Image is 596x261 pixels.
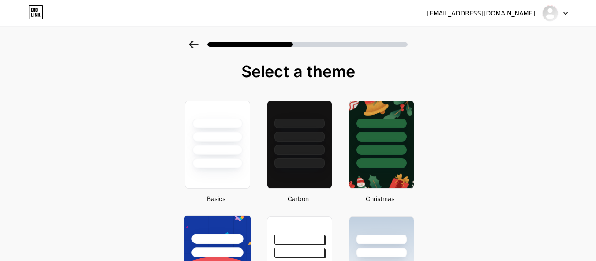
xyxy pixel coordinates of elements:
div: Basics [182,194,250,203]
div: Christmas [346,194,414,203]
div: Carbon [264,194,332,203]
img: eisku [542,5,559,22]
div: Select a theme [181,63,415,80]
div: [EMAIL_ADDRESS][DOMAIN_NAME] [427,9,535,18]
